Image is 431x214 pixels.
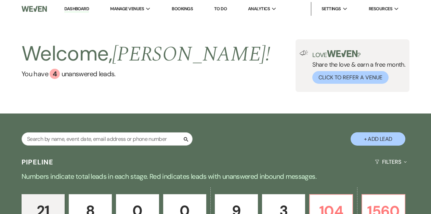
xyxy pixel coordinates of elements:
span: Manage Venues [110,5,144,12]
a: To Do [214,6,227,12]
button: Filters [372,153,409,171]
a: You have 4 unanswered leads. [22,69,270,79]
div: Share the love & earn a free month. [308,50,405,84]
img: weven-logo-green.svg [327,50,357,57]
a: Bookings [172,6,193,12]
a: Dashboard [64,6,89,12]
span: Settings [322,5,341,12]
button: + Add Lead [351,132,405,146]
input: Search by name, event date, email address or phone number [22,132,193,146]
div: 4 [50,69,60,79]
span: Analytics [248,5,270,12]
span: [PERSON_NAME] ! [112,39,270,70]
h3: Pipeline [22,157,54,167]
h2: Welcome, [22,39,270,69]
img: loud-speaker-illustration.svg [300,50,308,56]
span: Resources [369,5,392,12]
button: Click to Refer a Venue [312,71,389,84]
p: Love ? [312,50,405,58]
img: Weven Logo [22,2,47,16]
